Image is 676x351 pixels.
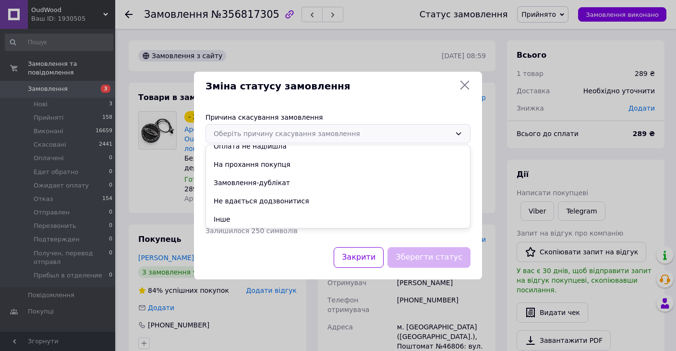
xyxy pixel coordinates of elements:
[206,210,470,228] li: Інше
[205,113,471,122] div: Причина скасування замовлення
[206,137,470,155] li: Оплата не надійшла
[205,227,298,235] span: Залишилося 250 символів
[206,155,470,174] li: На прохання покупця
[214,128,451,139] div: Оберіть причину скасування замовлення
[206,174,470,192] li: Замовлення-дублікат
[206,192,470,210] li: Не вдається додзвонитися
[205,79,455,93] span: Зміна статусу замовлення
[334,247,384,268] button: Закрити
